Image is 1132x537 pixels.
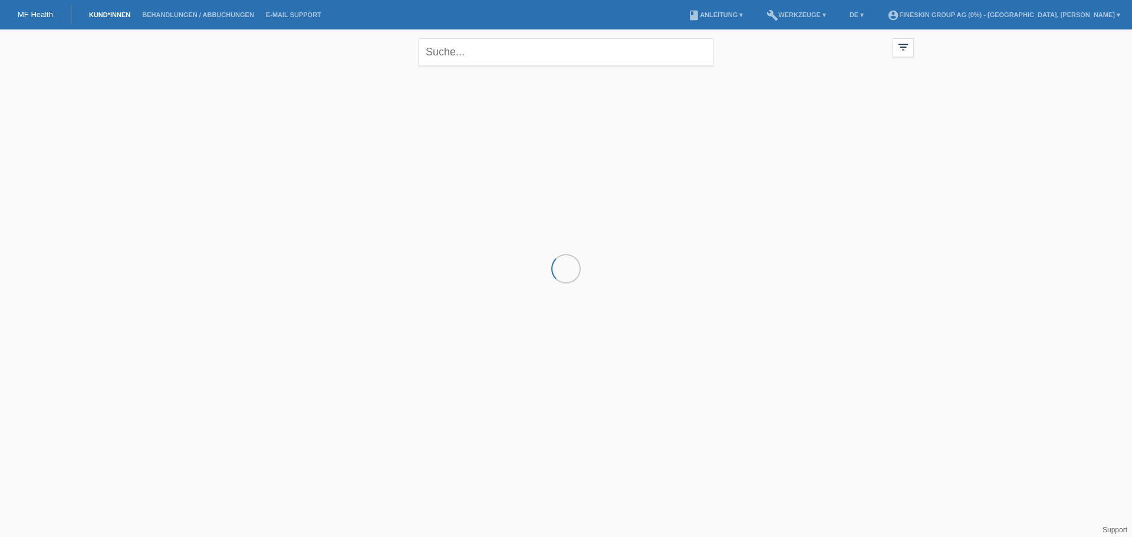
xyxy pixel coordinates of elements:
[1103,526,1127,534] a: Support
[766,9,778,21] i: build
[682,11,749,18] a: bookAnleitung ▾
[136,11,260,18] a: Behandlungen / Abbuchungen
[881,11,1126,18] a: account_circleFineSkin Group AG (0%) - [GEOGRAPHIC_DATA], [PERSON_NAME] ▾
[83,11,136,18] a: Kund*innen
[761,11,832,18] a: buildWerkzeuge ▾
[897,41,910,54] i: filter_list
[260,11,327,18] a: E-Mail Support
[887,9,899,21] i: account_circle
[18,10,53,19] a: MF Health
[419,38,713,66] input: Suche...
[844,11,870,18] a: DE ▾
[688,9,700,21] i: book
